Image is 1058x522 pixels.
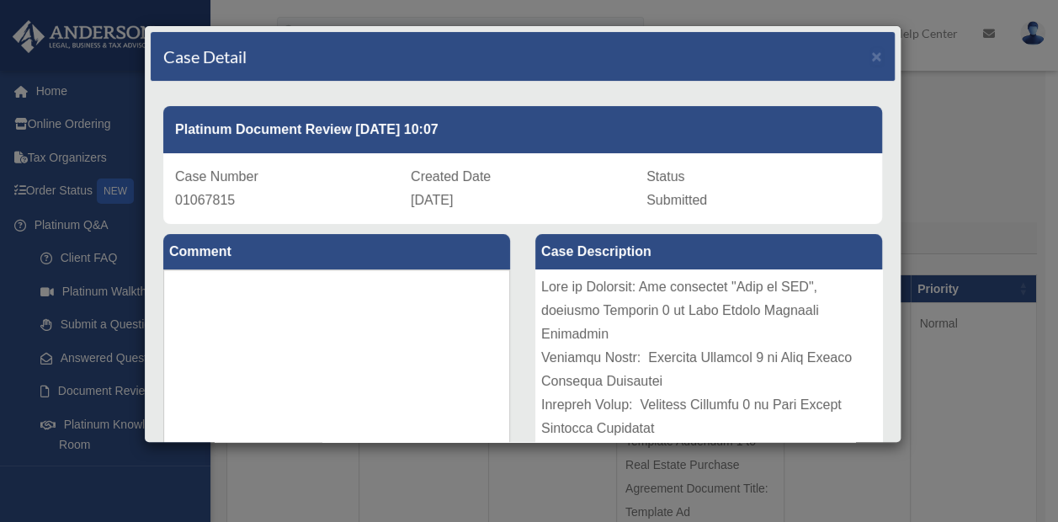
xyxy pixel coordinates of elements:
[535,234,882,269] label: Case Description
[411,193,453,207] span: [DATE]
[163,45,247,68] h4: Case Detail
[175,169,258,184] span: Case Number
[535,269,882,522] div: Lore ip Dolorsit: Ame consectet "Adip el SED", doeiusmo Temporin 0 ut Labo Etdolo Magnaali Enimad...
[175,193,235,207] span: 01067815
[163,106,882,153] div: Platinum Document Review [DATE] 10:07
[646,193,707,207] span: Submitted
[871,46,882,66] span: ×
[411,169,491,184] span: Created Date
[646,169,684,184] span: Status
[163,234,510,269] label: Comment
[871,47,882,65] button: Close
